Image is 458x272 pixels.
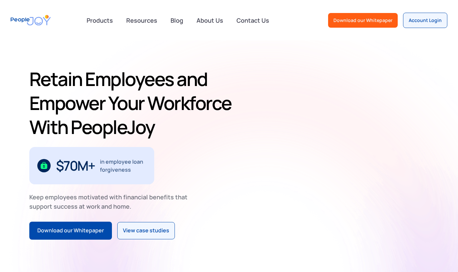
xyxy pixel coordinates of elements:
a: Blog [167,13,187,28]
h1: Retain Employees and Empower Your Workforce With PeopleJoy [29,67,237,139]
div: View case studies [123,226,169,235]
div: 1 / 3 [29,147,154,184]
div: $70M+ [56,160,95,171]
div: in employee loan forgiveness [100,158,146,174]
a: home [11,11,51,30]
a: View case studies [117,222,175,239]
a: Account Login [403,13,447,28]
a: About Us [193,13,227,28]
a: Download our Whitepaper [328,13,398,28]
div: Products [83,14,117,27]
div: Download our Whitepaper [37,226,104,235]
a: Download our Whitepaper [29,222,112,240]
div: Keep employees motivated with financial benefits that support success at work and home. [29,192,193,211]
div: Account Login [409,17,442,24]
a: Resources [122,13,161,28]
div: Download our Whitepaper [333,17,392,24]
a: Contact Us [232,13,273,28]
